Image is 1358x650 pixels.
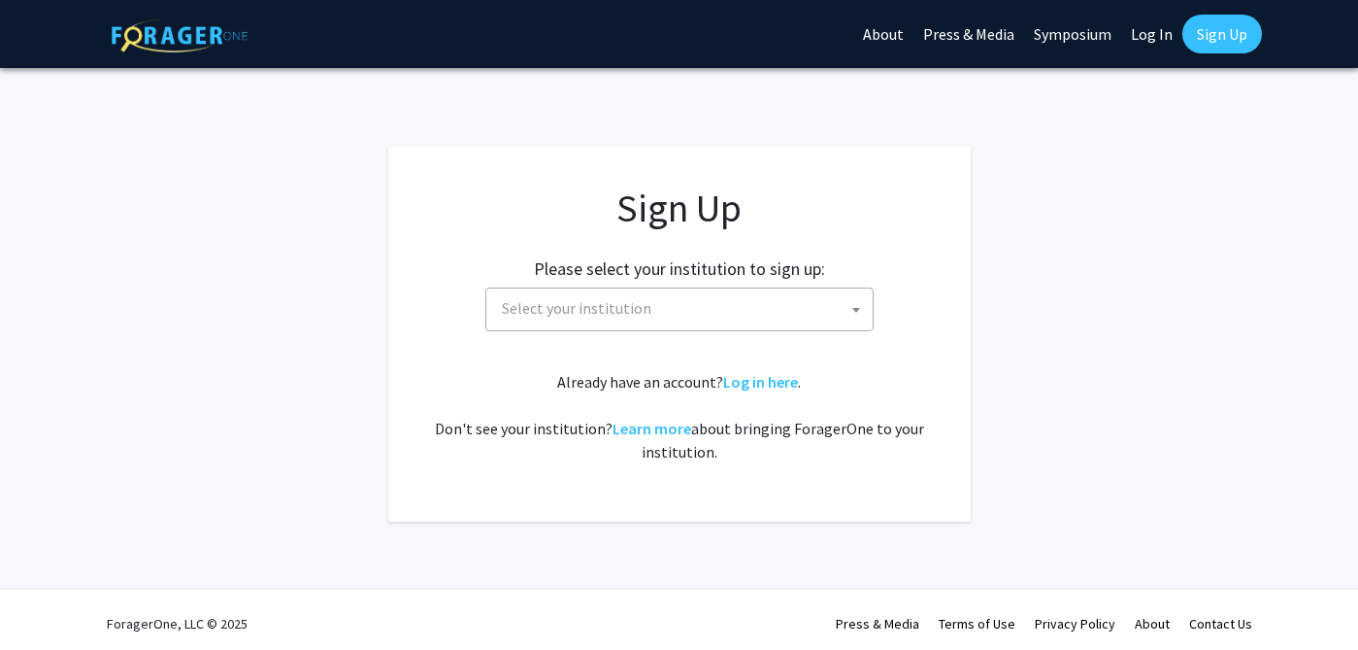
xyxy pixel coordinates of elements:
a: About [1135,615,1170,633]
span: Select your institution [494,289,873,328]
span: Select your institution [502,298,651,318]
a: Privacy Policy [1035,615,1115,633]
h2: Please select your institution to sign up: [534,258,825,280]
a: Learn more about bringing ForagerOne to your institution [613,419,691,438]
h1: Sign Up [427,185,932,231]
a: Sign Up [1182,15,1262,53]
a: Contact Us [1189,615,1252,633]
a: Log in here [723,372,798,392]
div: Already have an account? . Don't see your institution? about bringing ForagerOne to your institut... [427,370,932,463]
span: Select your institution [485,288,874,331]
a: Press & Media [836,615,919,633]
a: Terms of Use [939,615,1015,633]
img: ForagerOne Logo [112,18,248,52]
